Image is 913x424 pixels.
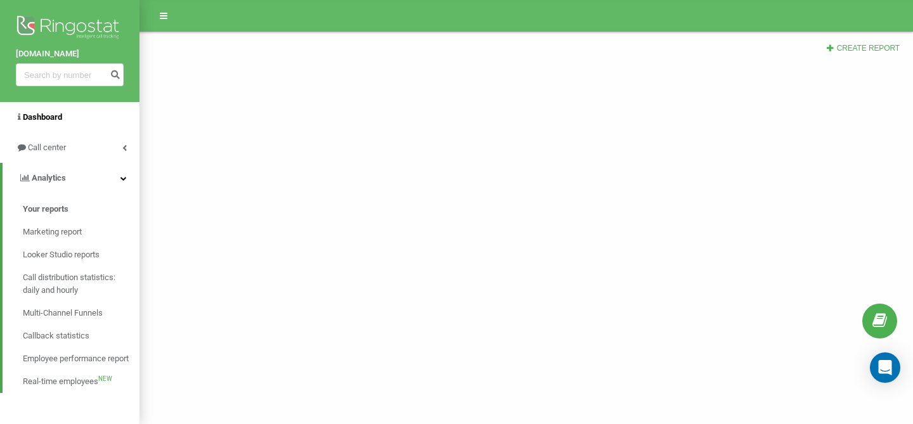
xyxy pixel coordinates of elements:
[822,43,903,54] button: Create report
[23,347,139,370] a: Employee performance report
[23,330,89,342] span: Callback statistics
[23,307,103,319] span: Multi-Channel Funnels
[23,375,98,388] span: Real-time employees
[32,173,66,183] span: Analytics
[16,63,124,86] input: Search by number
[23,112,62,122] span: Dashboard
[23,302,139,324] a: Multi-Channel Funnels
[23,203,68,215] span: Your reports
[23,370,139,393] a: Real-time employeesNEW
[23,248,100,261] span: Looker Studio reports
[23,221,139,243] a: Marketing report
[16,48,124,60] a: [DOMAIN_NAME]
[23,352,129,365] span: Employee performance report
[23,243,139,266] a: Looker Studio reports
[3,163,139,193] a: Analytics
[870,352,900,383] div: Open Intercom Messenger
[28,143,66,152] span: Call center
[23,226,82,238] span: Marketing report
[23,198,139,221] a: Your reports
[826,44,834,51] i: Create report
[23,271,133,297] span: Call distribution statistics: daily and hourly
[23,266,139,302] a: Call distribution statistics: daily and hourly
[16,13,124,44] img: Ringostat logo
[23,324,139,347] a: Callback statistics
